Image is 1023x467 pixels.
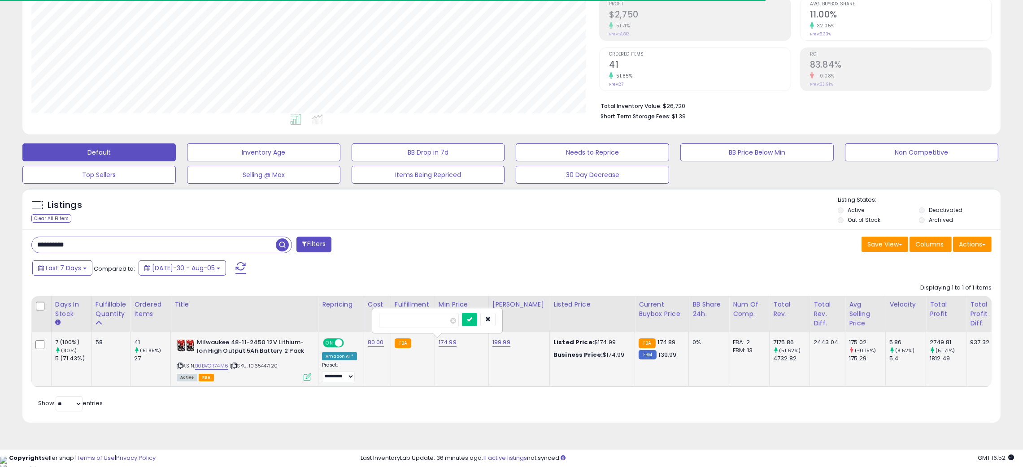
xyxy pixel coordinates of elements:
[639,350,656,359] small: FBM
[930,338,966,346] div: 2749.81
[439,300,485,309] div: Min Price
[613,73,632,79] small: 51.85%
[343,339,357,347] span: OFF
[930,355,966,363] div: 1812.49
[609,82,623,87] small: Prev: 27
[810,60,991,72] h2: 83.84%
[855,347,876,354] small: (-0.15%)
[174,300,314,309] div: Title
[970,338,989,346] div: 937.32
[639,300,685,319] div: Current Buybox Price
[177,374,197,381] span: All listings currently available for purchase on Amazon
[810,31,831,37] small: Prev: 8.33%
[930,300,962,319] div: Total Profit
[322,300,360,309] div: Repricing
[849,355,885,363] div: 175.29
[849,300,882,328] div: Avg Selling Price
[140,347,161,354] small: (51.85%)
[810,52,991,57] span: ROI
[609,31,629,37] small: Prev: $1,812
[94,264,135,273] span: Compared to:
[46,264,81,272] span: Last 7 Days
[814,22,835,29] small: 32.05%
[779,347,801,354] small: (51.62%)
[199,374,214,381] span: FBA
[889,300,922,309] div: Velocity
[609,52,790,57] span: Ordered Items
[889,355,926,363] div: 5.4
[814,300,841,328] div: Total Rev. Diff.
[889,338,926,346] div: 5.86
[601,102,662,110] b: Total Inventory Value:
[177,338,195,352] img: 41W5ThxpLqL._SL40_.jpg
[553,350,603,359] b: Business Price:
[55,319,61,327] small: Days In Stock.
[22,143,176,161] button: Default
[692,300,725,319] div: BB Share 24h.
[230,362,278,369] span: | SKU: 1065447120
[810,9,991,22] h2: 11.00%
[322,362,357,382] div: Preset:
[862,237,908,252] button: Save View
[134,300,167,319] div: Ordered Items
[197,338,306,357] b: Milwaukee 48-11-2450 12V Lithium-Ion High Output 5Ah Battery 2 Pack
[152,264,215,272] span: [DATE]-30 - Aug-05
[516,166,669,184] button: 30 Day Decrease
[553,300,631,309] div: Listed Price
[609,9,790,22] h2: $2,750
[187,143,340,161] button: Inventory Age
[439,338,457,347] a: 174.99
[553,338,628,346] div: $174.99
[368,338,384,347] a: 80.00
[970,300,993,328] div: Total Profit Diff.
[96,338,123,346] div: 58
[516,143,669,161] button: Needs to Reprice
[658,338,676,346] span: 174.89
[936,347,955,354] small: (51.71%)
[61,347,77,354] small: (40%)
[55,300,88,319] div: Days In Stock
[96,300,126,319] div: Fulfillable Quantity
[187,166,340,184] button: Selling @ Max
[814,73,835,79] small: -0.08%
[134,338,170,346] div: 41
[492,338,510,347] a: 199.99
[733,300,766,319] div: Num of Comp.
[910,237,952,252] button: Columns
[773,338,810,346] div: 7175.86
[31,214,71,223] div: Clear All Filters
[55,355,91,363] div: 5 (71.43%)
[395,338,411,348] small: FBA
[929,206,962,214] label: Deactivated
[139,260,226,276] button: [DATE]-30 - Aug-05
[601,112,670,120] b: Short Term Storage Fees:
[22,166,176,184] button: Top Sellers
[613,22,630,29] small: 51.71%
[848,206,864,214] label: Active
[324,339,335,347] span: ON
[609,60,790,72] h2: 41
[692,338,722,346] div: 0%
[368,300,387,309] div: Cost
[553,338,594,346] b: Listed Price:
[38,399,103,407] span: Show: entries
[659,350,677,359] span: 139.99
[296,237,331,252] button: Filters
[915,240,944,249] span: Columns
[48,199,82,212] h5: Listings
[134,355,170,363] div: 27
[953,237,992,252] button: Actions
[352,143,505,161] button: BB Drop in 7d
[639,338,655,348] small: FBA
[733,346,762,355] div: FBM: 13
[733,338,762,346] div: FBA: 2
[848,216,880,224] label: Out of Stock
[195,362,228,370] a: B0BVCR74M6
[55,338,91,346] div: 7 (100%)
[920,284,992,292] div: Displaying 1 to 1 of 1 items
[609,2,790,7] span: Profit
[492,300,546,309] div: [PERSON_NAME]
[322,352,357,360] div: Amazon AI *
[773,300,806,319] div: Total Rev.
[352,166,505,184] button: Items Being Repriced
